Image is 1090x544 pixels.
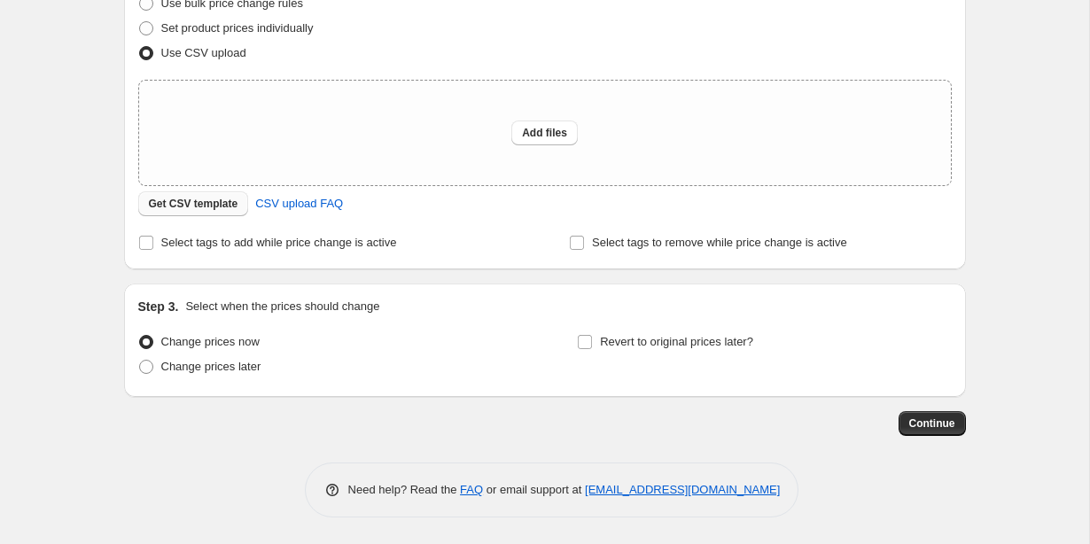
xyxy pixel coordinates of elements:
[592,236,847,249] span: Select tags to remove while price change is active
[161,46,246,59] span: Use CSV upload
[161,335,260,348] span: Change prices now
[149,197,238,211] span: Get CSV template
[600,335,753,348] span: Revert to original prices later?
[460,483,483,496] a: FAQ
[161,236,397,249] span: Select tags to add while price change is active
[522,126,567,140] span: Add files
[185,298,379,315] p: Select when the prices should change
[511,120,578,145] button: Add files
[585,483,780,496] a: [EMAIL_ADDRESS][DOMAIN_NAME]
[161,360,261,373] span: Change prices later
[348,483,461,496] span: Need help? Read the
[138,298,179,315] h2: Step 3.
[909,416,955,431] span: Continue
[483,483,585,496] span: or email support at
[899,411,966,436] button: Continue
[245,190,354,218] a: CSV upload FAQ
[255,195,343,213] span: CSV upload FAQ
[138,191,249,216] button: Get CSV template
[161,21,314,35] span: Set product prices individually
